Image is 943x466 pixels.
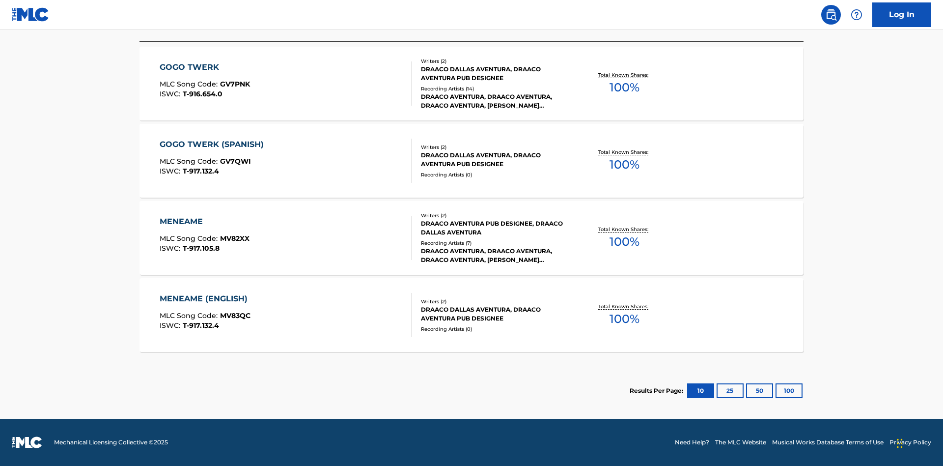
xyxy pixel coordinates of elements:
[421,219,569,237] div: DRAACO AVENTURA PUB DESIGNEE, DRAACO DALLAS AVENTURA
[183,167,219,175] span: T-917.132.4
[872,2,931,27] a: Log In
[160,244,183,253] span: ISWC :
[160,61,250,73] div: GOGO TWERK
[598,71,651,79] p: Total Known Shares:
[897,429,903,458] div: Drag
[160,80,220,88] span: MLC Song Code :
[160,89,183,98] span: ISWC :
[421,151,569,169] div: DRAACO DALLAS AVENTURA, DRAACO AVENTURA PUB DESIGNEE
[54,438,168,447] span: Mechanical Licensing Collective © 2025
[851,9,862,21] img: help
[421,305,569,323] div: DRAACO DALLAS AVENTURA, DRAACO AVENTURA PUB DESIGNEE
[421,144,569,151] div: Writers ( 2 )
[746,383,773,398] button: 50
[183,321,219,330] span: T-917.132.4
[717,383,744,398] button: 25
[421,85,569,92] div: Recording Artists ( 14 )
[160,216,250,228] div: MENEAME
[183,89,222,98] span: T-916.654.0
[220,311,250,320] span: MV83QC
[12,7,50,22] img: MLC Logo
[894,419,943,466] iframe: Chat Widget
[610,156,639,174] span: 100 %
[160,293,252,305] div: MENEAME (ENGLISH)
[139,47,804,120] a: GOGO TWERKMLC Song Code:GV7PNKISWC:T-916.654.0Writers (2)DRAACO DALLAS AVENTURA, DRAACO AVENTURA ...
[821,5,841,25] a: Public Search
[421,325,569,333] div: Recording Artists ( 0 )
[421,65,569,83] div: DRAACO DALLAS AVENTURA, DRAACO AVENTURA PUB DESIGNEE
[421,212,569,219] div: Writers ( 2 )
[772,438,884,447] a: Musical Works Database Terms of Use
[598,303,651,310] p: Total Known Shares:
[160,139,269,150] div: GOGO TWERK (SPANISH)
[220,234,250,243] span: MV82XX
[220,80,250,88] span: GV7PNK
[598,148,651,156] p: Total Known Shares:
[598,226,651,233] p: Total Known Shares:
[139,201,804,275] a: MENEAMEMLC Song Code:MV82XXISWC:T-917.105.8Writers (2)DRAACO AVENTURA PUB DESIGNEE, DRAACO DALLAS...
[421,171,569,178] div: Recording Artists ( 0 )
[776,383,803,398] button: 100
[160,311,220,320] span: MLC Song Code :
[630,386,686,395] p: Results Per Page:
[12,437,42,448] img: logo
[889,438,931,447] a: Privacy Policy
[421,239,569,247] div: Recording Artists ( 7 )
[139,278,804,352] a: MENEAME (ENGLISH)MLC Song Code:MV83QCISWC:T-917.132.4Writers (2)DRAACO DALLAS AVENTURA, DRAACO AV...
[160,321,183,330] span: ISWC :
[160,167,183,175] span: ISWC :
[825,9,837,21] img: search
[160,234,220,243] span: MLC Song Code :
[687,383,714,398] button: 10
[220,157,251,166] span: GV7QWI
[675,438,709,447] a: Need Help?
[610,233,639,251] span: 100 %
[610,310,639,328] span: 100 %
[421,298,569,305] div: Writers ( 2 )
[139,124,804,198] a: GOGO TWERK (SPANISH)MLC Song Code:GV7QWIISWC:T-917.132.4Writers (2)DRAACO DALLAS AVENTURA, DRAACO...
[847,5,866,25] div: Help
[421,92,569,110] div: DRAACO AVENTURA, DRAACO AVENTURA, DRAACO AVENTURA, [PERSON_NAME] AVENTURA, DRAACO AVENTURA
[421,247,569,264] div: DRAACO AVENTURA, DRAACO AVENTURA, DRAACO AVENTURA, [PERSON_NAME] AVENTURA, DRAACO AVENTURA
[183,244,220,253] span: T-917.105.8
[715,438,766,447] a: The MLC Website
[421,58,569,65] div: Writers ( 2 )
[610,79,639,96] span: 100 %
[160,157,220,166] span: MLC Song Code :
